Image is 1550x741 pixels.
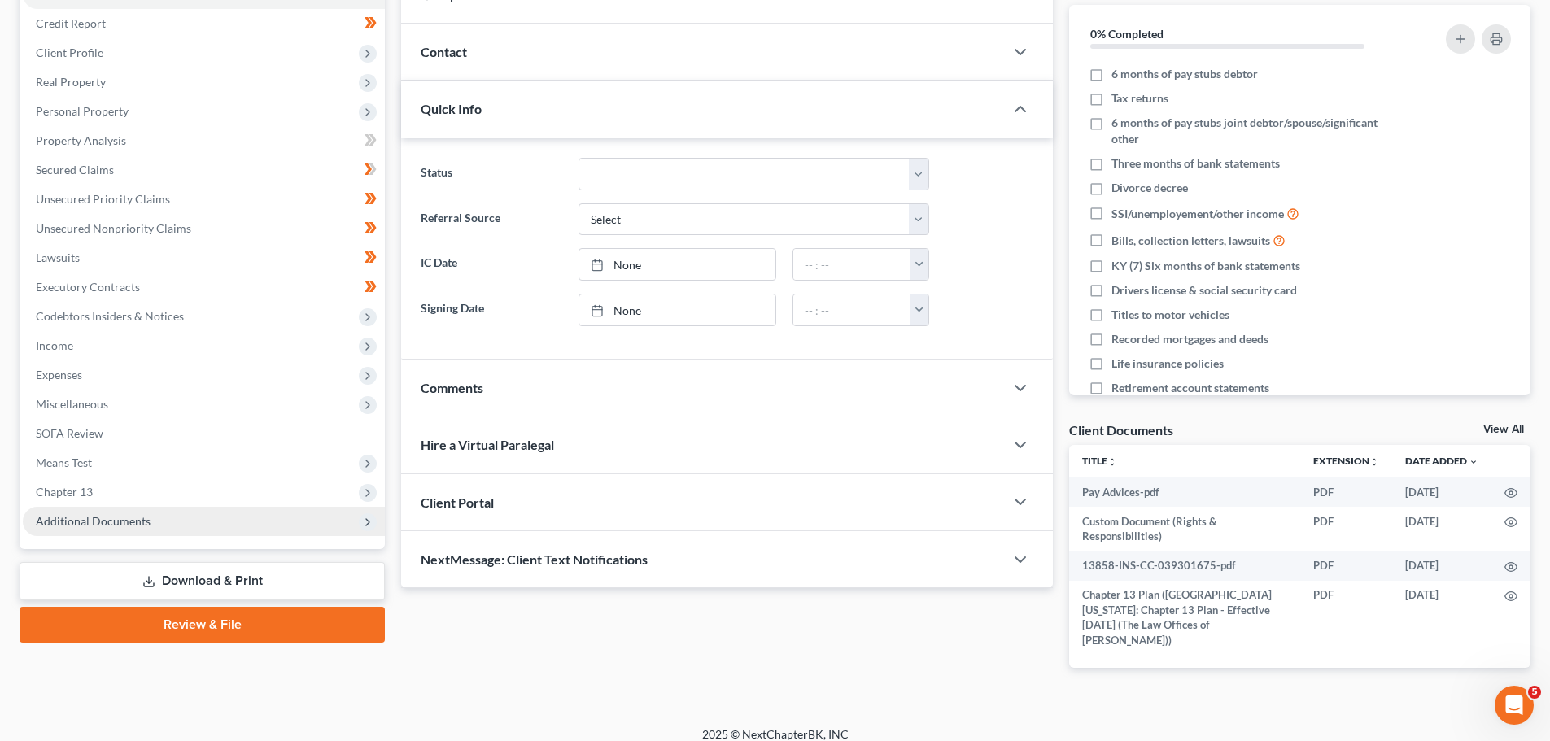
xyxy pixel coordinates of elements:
td: 13858-INS-CC-039301675-pdf [1069,551,1300,581]
span: Property Analysis [36,133,126,147]
span: Credit Report [36,16,106,30]
span: Bills, collection letters, lawsuits [1111,233,1270,249]
input: -- : -- [793,294,910,325]
span: Chapter 13 [36,485,93,499]
span: Secured Claims [36,163,114,177]
span: Retirement account statements [1111,380,1269,396]
span: Codebtors Insiders & Notices [36,309,184,323]
span: Executory Contracts [36,280,140,294]
span: Personal Property [36,104,129,118]
td: PDF [1300,477,1392,507]
span: Life insurance policies [1111,355,1224,372]
span: Contact [421,44,467,59]
span: SSI/unemployement/other income [1111,206,1284,222]
a: Download & Print [20,562,385,600]
span: Lawsuits [36,251,80,264]
i: unfold_more [1107,457,1117,467]
td: Pay Advices-pdf [1069,477,1300,507]
a: Review & File [20,607,385,643]
a: Unsecured Nonpriority Claims [23,214,385,243]
td: PDF [1300,581,1392,656]
span: Titles to motor vehicles [1111,307,1229,323]
span: Recorded mortgages and deeds [1111,331,1268,347]
span: Unsecured Priority Claims [36,192,170,206]
span: Client Portal [421,495,494,510]
a: Secured Claims [23,155,385,185]
a: View All [1483,424,1524,435]
span: Tax returns [1111,90,1168,107]
a: Unsecured Priority Claims [23,185,385,214]
a: Extensionunfold_more [1313,455,1379,467]
td: Chapter 13 Plan ([GEOGRAPHIC_DATA][US_STATE]: Chapter 13 Plan - Effective [DATE] (The Law Offices... [1069,581,1300,656]
a: SOFA Review [23,419,385,448]
label: Status [413,158,570,190]
span: Client Profile [36,46,103,59]
span: Income [36,338,73,352]
a: Property Analysis [23,126,385,155]
span: Comments [421,380,483,395]
span: KY (7) Six months of bank statements [1111,258,1300,274]
span: 6 months of pay stubs debtor [1111,66,1258,82]
td: [DATE] [1392,477,1491,507]
a: Date Added expand_more [1405,455,1478,467]
a: Credit Report [23,9,385,38]
span: SOFA Review [36,426,103,440]
i: unfold_more [1369,457,1379,467]
span: Quick Info [421,101,482,116]
td: [DATE] [1392,507,1491,551]
a: Lawsuits [23,243,385,272]
span: Expenses [36,368,82,381]
td: PDF [1300,507,1392,551]
span: NextMessage: Client Text Notifications [421,551,648,567]
td: [DATE] [1392,581,1491,656]
span: Additional Documents [36,514,151,528]
span: Hire a Virtual Paralegal [421,437,554,452]
label: IC Date [413,248,570,281]
input: -- : -- [793,249,910,280]
td: Custom Document (Rights & Responsibilities) [1069,507,1300,551]
span: Three months of bank statements [1111,155,1280,172]
label: Referral Source [413,203,570,236]
span: Real Property [36,75,106,89]
div: Client Documents [1069,421,1173,438]
a: None [579,249,775,280]
label: Signing Date [413,294,570,326]
span: Drivers license & social security card [1111,282,1297,299]
span: 6 months of pay stubs joint debtor/spouse/significant other [1111,115,1401,147]
a: Titleunfold_more [1082,455,1117,467]
td: [DATE] [1392,551,1491,581]
span: Miscellaneous [36,397,108,411]
a: Executory Contracts [23,272,385,302]
a: None [579,294,775,325]
i: expand_more [1469,457,1478,467]
span: Means Test [36,455,92,469]
strong: 0% Completed [1090,27,1164,41]
iframe: Intercom live chat [1495,686,1534,725]
span: 5 [1528,686,1541,699]
span: Divorce decree [1111,180,1188,196]
td: PDF [1300,551,1392,581]
span: Unsecured Nonpriority Claims [36,221,191,235]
